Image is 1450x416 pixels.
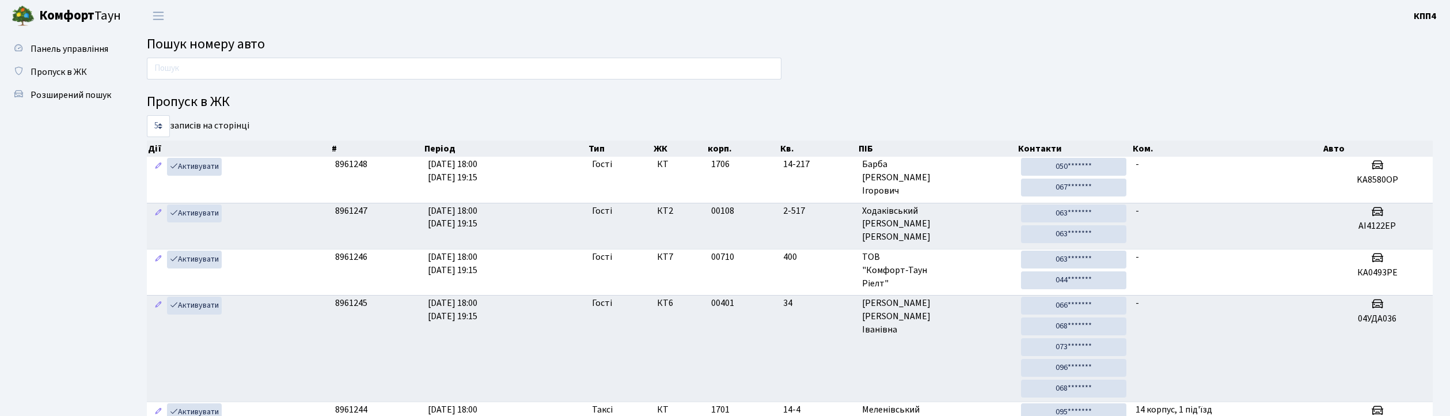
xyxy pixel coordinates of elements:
[428,205,477,230] span: [DATE] 18:00 [DATE] 19:15
[167,251,222,268] a: Активувати
[335,297,367,309] span: 8961245
[711,158,730,171] span: 1706
[6,84,121,107] a: Розширений пошук
[12,5,35,28] img: logo.png
[1136,251,1139,263] span: -
[592,205,612,218] span: Гості
[862,251,1012,290] span: ТОВ "Комфорт-Таун Ріелт"
[711,297,734,309] span: 00401
[423,141,587,157] th: Період
[335,205,367,217] span: 8961247
[151,205,165,222] a: Редагувати
[592,251,612,264] span: Гості
[1136,158,1139,171] span: -
[783,158,853,171] span: 14-217
[147,34,265,54] span: Пошук номеру авто
[31,89,111,101] span: Розширений пошук
[592,158,612,171] span: Гості
[783,205,853,218] span: 2-517
[147,115,249,137] label: записів на сторінці
[652,141,707,157] th: ЖК
[1136,297,1139,309] span: -
[39,6,94,25] b: Комфорт
[31,43,108,55] span: Панель управління
[862,297,1012,336] span: [PERSON_NAME] [PERSON_NAME] Іванівна
[862,158,1012,198] span: Барба [PERSON_NAME] Ігорович
[1132,141,1322,157] th: Ком.
[711,403,730,416] span: 1701
[331,141,423,157] th: #
[151,297,165,315] a: Редагувати
[1326,313,1428,324] h5: 04УДА036
[167,158,222,176] a: Активувати
[428,251,477,277] span: [DATE] 18:00 [DATE] 19:15
[657,205,702,218] span: КТ2
[587,141,652,157] th: Тип
[144,6,173,25] button: Переключити навігацію
[1326,267,1428,278] h5: КА0493РЕ
[428,158,477,184] span: [DATE] 18:00 [DATE] 19:15
[1136,205,1139,217] span: -
[1136,403,1212,416] span: 14 корпус, 1 під'їзд
[1322,141,1433,157] th: Авто
[147,94,1433,111] h4: Пропуск в ЖК
[167,205,222,222] a: Активувати
[711,251,734,263] span: 00710
[428,297,477,323] span: [DATE] 18:00 [DATE] 19:15
[1017,141,1132,157] th: Контакти
[657,158,702,171] span: КТ
[31,66,87,78] span: Пропуск в ЖК
[335,158,367,171] span: 8961248
[39,6,121,26] span: Таун
[857,141,1017,157] th: ПІБ
[862,205,1012,244] span: Ходаківський [PERSON_NAME] [PERSON_NAME]
[1326,221,1428,232] h5: АІ4122ЕР
[151,251,165,268] a: Редагувати
[657,251,702,264] span: КТ7
[6,60,121,84] a: Пропуск в ЖК
[711,205,734,217] span: 00108
[335,403,367,416] span: 8961244
[335,251,367,263] span: 8961246
[167,297,222,315] a: Активувати
[783,297,853,310] span: 34
[1326,175,1428,186] h5: KA8580OP
[147,141,331,157] th: Дії
[1414,9,1436,23] a: КПП4
[1414,10,1436,22] b: КПП4
[6,37,121,60] a: Панель управління
[707,141,779,157] th: корп.
[783,251,853,264] span: 400
[657,297,702,310] span: КТ6
[151,158,165,176] a: Редагувати
[147,58,781,80] input: Пошук
[592,297,612,310] span: Гості
[147,115,170,137] select: записів на сторінці
[779,141,858,157] th: Кв.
